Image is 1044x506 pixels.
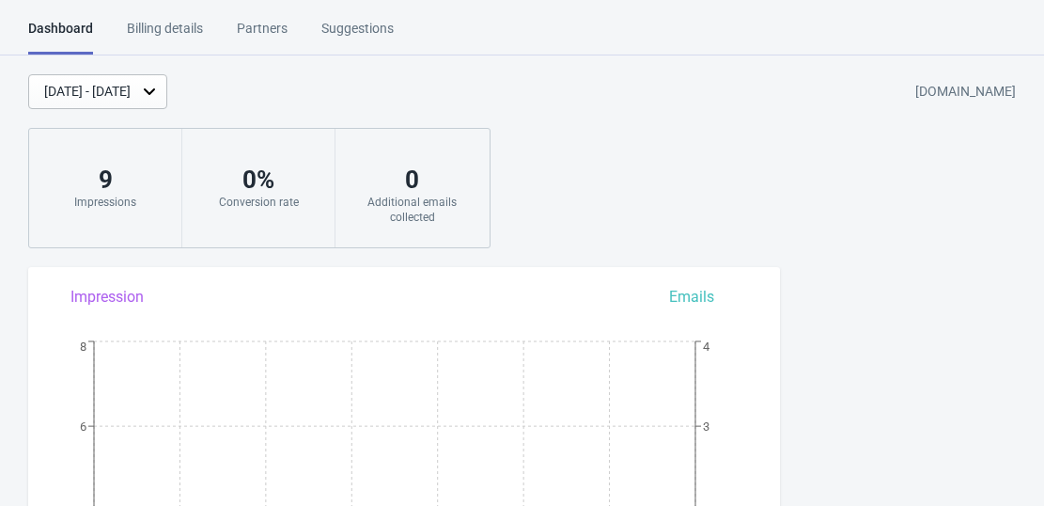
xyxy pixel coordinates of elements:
[48,165,163,195] div: 9
[703,419,709,434] tspan: 3
[354,195,470,225] div: Additional emails collected
[44,82,131,102] div: [DATE] - [DATE]
[127,19,203,52] div: Billing details
[28,19,93,55] div: Dashboard
[237,19,288,52] div: Partners
[201,165,316,195] div: 0 %
[915,75,1016,109] div: [DOMAIN_NAME]
[80,340,86,354] tspan: 8
[321,19,394,52] div: Suggestions
[703,340,710,354] tspan: 4
[201,195,316,210] div: Conversion rate
[354,165,470,195] div: 0
[48,195,163,210] div: Impressions
[80,419,86,434] tspan: 6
